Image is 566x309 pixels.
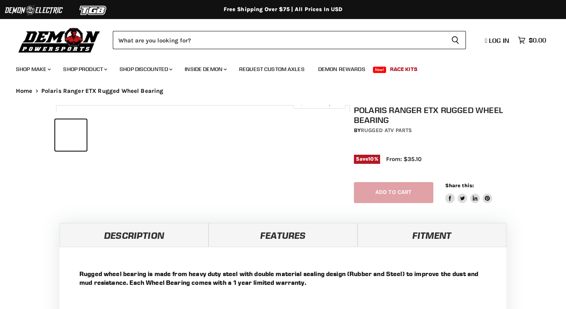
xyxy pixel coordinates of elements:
[114,61,177,77] a: Shop Discounted
[481,37,514,44] a: Log in
[297,100,341,106] span: Click to expand
[445,182,493,203] aside: Share this:
[57,61,112,77] a: Shop Product
[354,105,514,125] h1: Polaris Ranger ETX Rugged Wheel Bearing
[113,31,445,49] input: Search
[373,67,386,73] span: New!
[312,61,371,77] a: Demon Rewards
[361,127,412,134] a: Rugged ATV Parts
[386,155,421,163] span: From: $35.10
[529,36,546,44] span: $0.00
[10,58,544,77] ul: Main menu
[79,269,487,287] p: Rugged wheel bearing is made from heavy duty steel with double material sealing design (Rubber an...
[16,26,103,54] img: Demon Powersports
[368,156,374,162] span: 10
[233,61,311,77] a: Request Custom Axles
[64,3,123,18] img: TGB Logo 2
[514,35,550,46] a: $0.00
[445,182,474,188] span: Share this:
[4,3,64,18] img: Demon Electric Logo 2
[209,223,357,247] a: Features
[113,31,466,49] form: Product
[179,61,232,77] a: Inside Demon
[354,155,380,163] span: Save %
[16,88,33,94] a: Home
[489,36,509,44] span: Log in
[357,223,506,247] a: Fitment
[10,61,56,77] a: Shop Make
[41,88,164,94] span: Polaris Ranger ETX Rugged Wheel Bearing
[445,31,466,49] button: Search
[60,223,209,247] a: Description
[55,119,87,151] button: Polaris Ranger ETX Rugged Wheel Bearing thumbnail
[354,126,514,135] div: by
[384,61,423,77] a: Race Kits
